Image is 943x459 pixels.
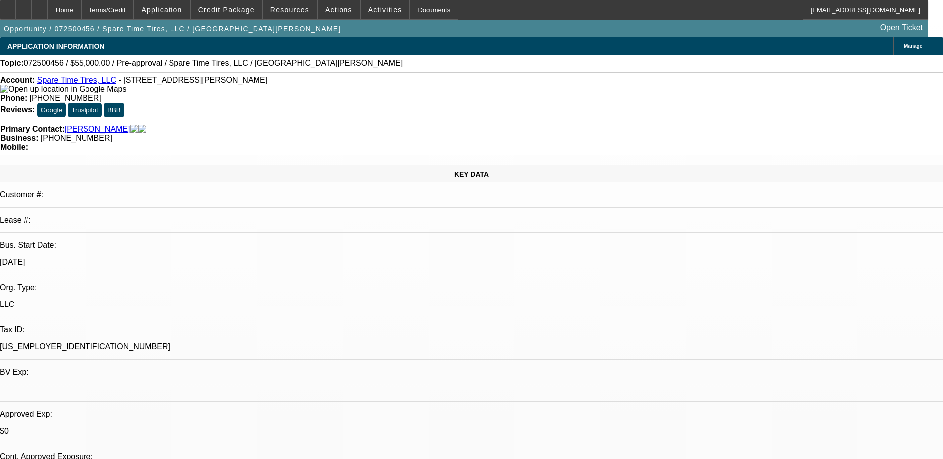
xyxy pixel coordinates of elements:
a: Open Ticket [876,19,927,36]
img: linkedin-icon.png [138,125,146,134]
span: KEY DATA [454,170,489,178]
span: APPLICATION INFORMATION [7,42,104,50]
strong: Mobile: [0,143,28,151]
button: Trustpilot [68,103,101,117]
strong: Topic: [0,59,24,68]
button: Credit Package [191,0,262,19]
strong: Business: [0,134,38,142]
a: [PERSON_NAME] [65,125,130,134]
img: facebook-icon.png [130,125,138,134]
strong: Reviews: [0,105,35,114]
span: Manage [904,43,922,49]
strong: Account: [0,76,35,84]
button: Application [134,0,189,19]
span: Activities [368,6,402,14]
strong: Primary Contact: [0,125,65,134]
button: Google [37,103,66,117]
img: Open up location in Google Maps [0,85,126,94]
button: Resources [263,0,317,19]
span: Application [141,6,182,14]
button: BBB [104,103,124,117]
button: Actions [318,0,360,19]
a: Spare Time Tires, LLC [37,76,116,84]
strong: Phone: [0,94,27,102]
span: [PHONE_NUMBER] [41,134,112,142]
a: View Google Maps [0,85,126,93]
button: Activities [361,0,410,19]
span: Opportunity / 072500456 / Spare Time Tires, LLC / [GEOGRAPHIC_DATA][PERSON_NAME] [4,25,341,33]
span: Actions [325,6,352,14]
span: [PHONE_NUMBER] [30,94,101,102]
span: - [STREET_ADDRESS][PERSON_NAME] [118,76,267,84]
span: 072500456 / $55,000.00 / Pre-approval / Spare Time Tires, LLC / [GEOGRAPHIC_DATA][PERSON_NAME] [24,59,403,68]
span: Credit Package [198,6,255,14]
span: Resources [270,6,309,14]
